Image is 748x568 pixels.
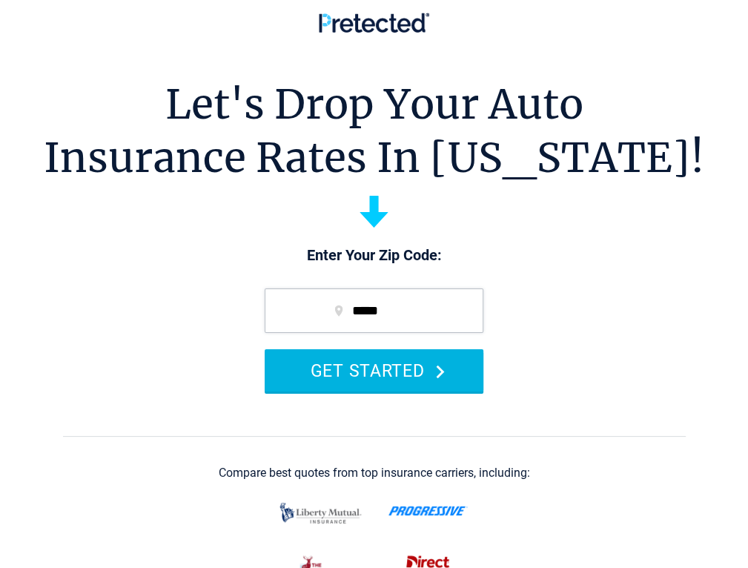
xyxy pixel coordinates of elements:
[265,288,483,333] input: zip code
[276,495,365,531] img: liberty
[319,13,429,33] img: Pretected Logo
[388,506,468,516] img: progressive
[219,466,530,480] div: Compare best quotes from top insurance carriers, including:
[265,349,483,392] button: GET STARTED
[44,78,704,185] h1: Let's Drop Your Auto Insurance Rates In [US_STATE]!
[250,245,498,266] p: Enter Your Zip Code:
